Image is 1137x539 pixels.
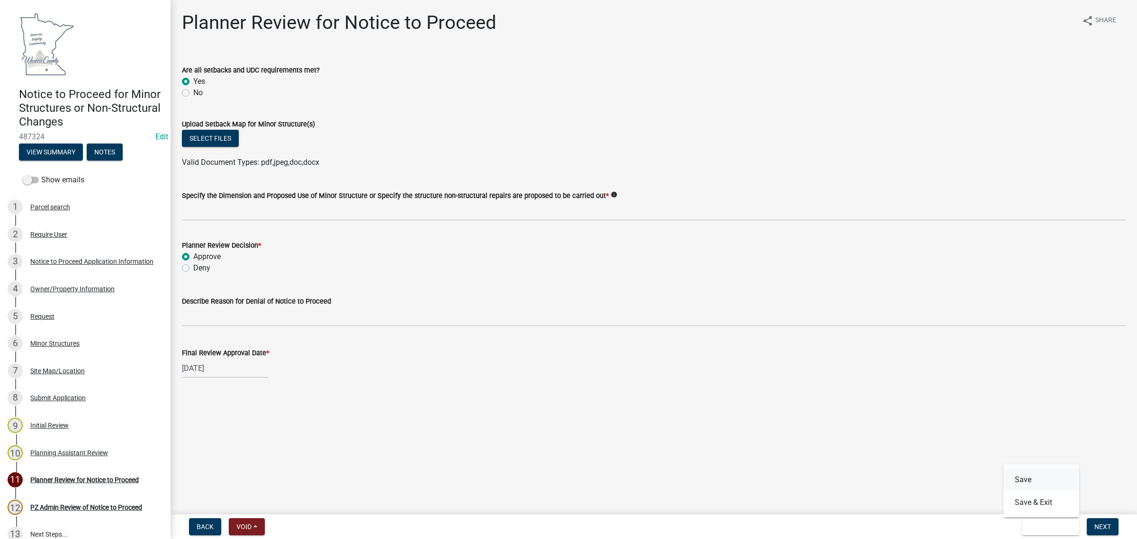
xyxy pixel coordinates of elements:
button: View Summary [19,144,83,161]
div: 7 [8,363,23,378]
div: Minor Structures [30,340,80,347]
button: Select files [182,130,239,147]
a: Edit [155,132,168,141]
label: Yes [193,76,205,87]
label: Upload Setback Map for Minor Structure(s) [182,121,315,128]
div: Planning Assistant Review [30,449,108,456]
img: Waseca County, Minnesota [19,10,75,78]
span: Back [197,523,214,530]
div: 8 [8,390,23,405]
div: 1 [8,199,23,215]
span: Save & Exit [1029,523,1066,530]
div: Notice to Proceed Application Information [30,258,153,265]
span: Valid Document Types: pdf,jpeg,doc,docx [182,158,319,167]
div: PZ Admin Review of Notice to Proceed [30,504,142,511]
button: Save & Exit [1003,491,1079,514]
span: Void [236,523,252,530]
i: info [611,191,617,198]
span: Share [1095,15,1116,27]
label: Specify the Dimension and Proposed Use of Minor Structure or Specify the structure non-structural... [182,193,609,199]
button: Next [1087,518,1119,535]
div: Parcel search [30,204,70,210]
label: Are all setbacks and UDC requirements met? [182,67,320,74]
label: Planner Review Decision [182,243,261,249]
label: Approve [193,251,221,262]
h1: Planner Review for Notice to Proceed [182,11,496,34]
div: 6 [8,336,23,351]
div: Submit Application [30,395,86,401]
label: Deny [193,262,210,274]
div: Initial Review [30,422,69,429]
div: 9 [8,418,23,433]
div: 3 [8,254,23,269]
div: 11 [8,472,23,487]
wm-modal-confirm: Notes [87,149,123,157]
button: Save & Exit [1022,518,1079,535]
div: Save & Exit [1003,465,1079,518]
div: Site Map/Location [30,368,85,374]
label: No [193,87,203,99]
div: 10 [8,445,23,460]
h4: Notice to Proceed for Minor Structures or Non-Structural Changes [19,88,163,128]
button: Back [189,518,221,535]
input: mm/dd/yyyy [182,359,269,378]
div: Require User [30,231,67,238]
div: Request [30,313,54,320]
div: Owner/Property Information [30,286,115,292]
button: Notes [87,144,123,161]
div: 5 [8,309,23,324]
wm-modal-confirm: Summary [19,149,83,157]
div: 2 [8,227,23,242]
button: Save [1003,468,1079,491]
wm-modal-confirm: Edit Application Number [155,132,168,141]
i: share [1082,15,1093,27]
button: Void [229,518,265,535]
label: Describe Reason for Denial of Notice to Proceed [182,298,331,305]
div: Planner Review for Notice to Proceed [30,476,139,483]
div: 12 [8,500,23,515]
span: Next [1094,523,1111,530]
div: 4 [8,281,23,296]
span: 487324 [19,132,152,141]
button: shareShare [1074,11,1124,30]
label: Show emails [23,174,84,186]
label: Final Review Approval Date [182,350,269,357]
